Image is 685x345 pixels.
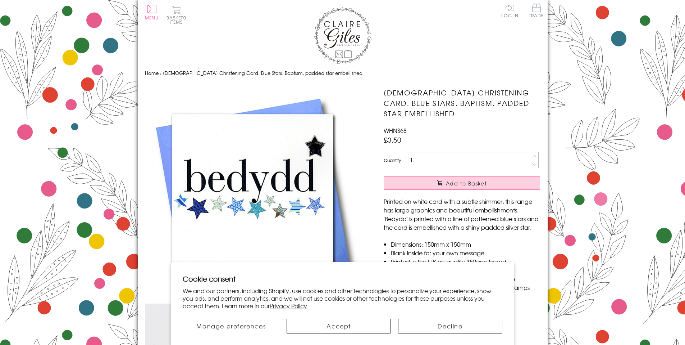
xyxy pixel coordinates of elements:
span: Menu [145,14,159,21]
span: [DEMOGRAPHIC_DATA] Christening Card, Blue Stars, Baptism, padded star embellished [163,70,362,76]
button: Manage preferences [183,319,279,333]
span: Trade [529,4,544,18]
li: Dimensions: 150mm x 150mm [391,240,540,248]
a: Trade [529,4,544,19]
span: › [160,70,161,76]
span: 0 items [170,14,186,25]
h1: [DEMOGRAPHIC_DATA] Christening Card, Blue Stars, Baptism, padded star embellished [384,88,540,118]
button: Accept [287,319,391,333]
p: We and our partners, including Shopify, use cookies and other technologies to personalize your ex... [183,287,502,309]
li: Blank inside for your own message [391,248,540,257]
span: WHNS68 [384,126,407,135]
a: Privacy Policy [270,301,307,310]
span: Manage preferences [196,322,266,330]
button: Menu [145,5,159,20]
p: Printed on white card with a subtle shimmer, this range has large graphics and beautiful embellis... [384,197,540,232]
button: Decline [398,319,502,333]
img: Welsh Christening Card, Blue Stars, Baptism, padded star embellished [145,88,361,304]
button: Add to Basket [384,176,540,190]
span: £3.50 [384,135,401,145]
span: Add to Basket [446,180,487,187]
li: Printed in the U.K on quality 350gsm board [391,257,540,266]
a: Log In [501,4,519,18]
button: Basket0 items [166,6,186,24]
h2: Cookie consent [183,274,502,284]
a: Home [145,70,159,76]
nav: breadcrumbs [145,66,540,81]
img: Claire Giles Greetings Cards [314,7,371,64]
label: Quantity [384,157,401,163]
